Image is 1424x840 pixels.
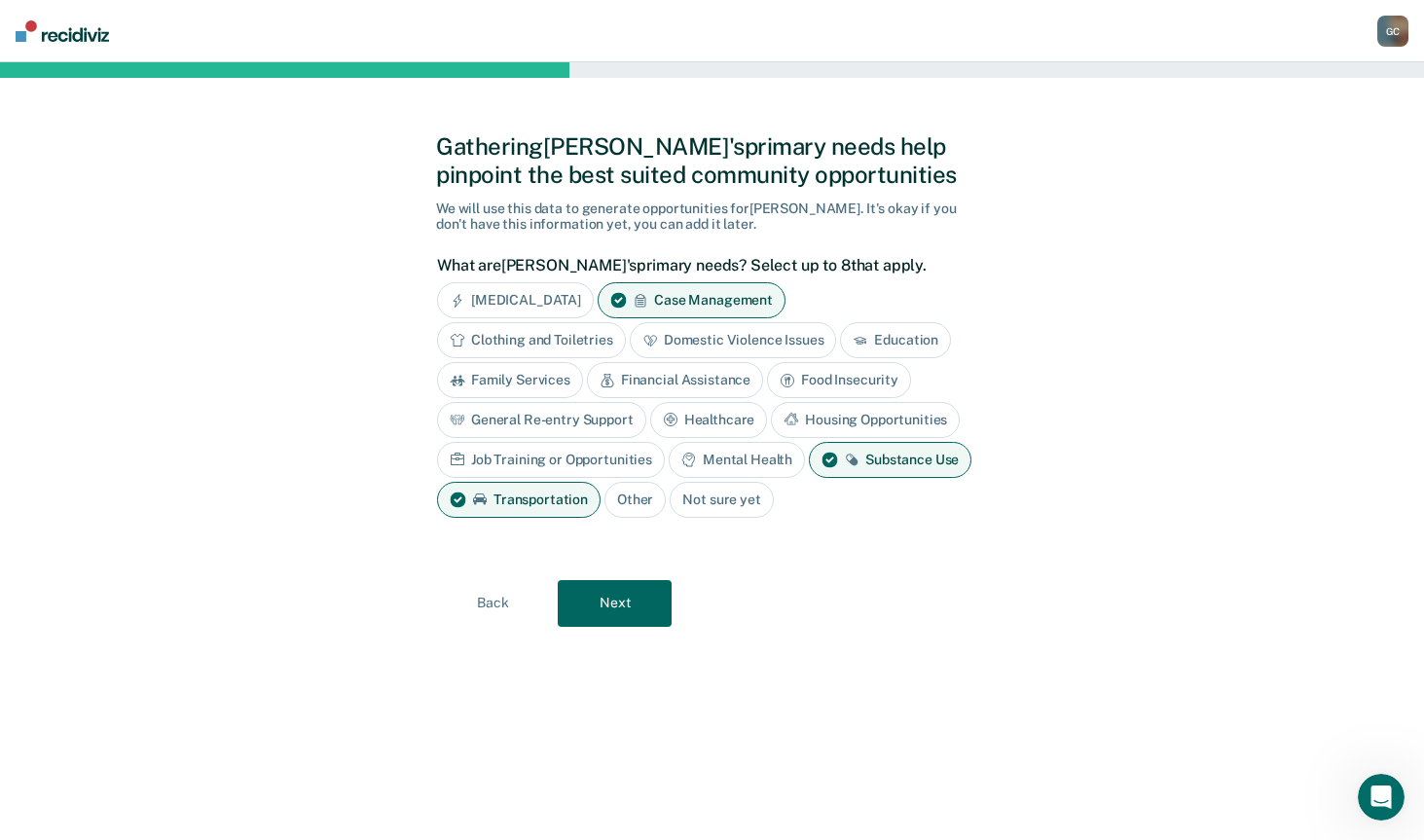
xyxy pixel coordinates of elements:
div: General Re-entry Support [437,402,646,438]
div: Healthcare [650,402,768,438]
div: Financial Assistance [587,362,763,398]
div: We will use this data to generate opportunities for [PERSON_NAME] . It's okay if you don't have t... [436,201,988,234]
div: Family Services [437,362,583,398]
div: Not sure yet [670,482,773,518]
div: Gathering [PERSON_NAME]'s primary needs help pinpoint the best suited community opportunities [436,132,988,189]
button: Back [436,580,550,627]
div: Other [604,482,666,518]
div: Domestic Violence Issues [630,322,837,358]
div: Mental Health [669,442,805,478]
div: Housing Opportunities [771,402,960,438]
div: Job Training or Opportunities [437,442,665,478]
div: Transportation [437,482,601,518]
div: Case Management [598,282,785,318]
div: Food Insecurity [767,362,911,398]
button: Next [558,580,672,627]
div: Substance Use [809,442,971,478]
button: GC [1377,16,1408,47]
div: Clothing and Toiletries [437,322,626,358]
label: What are [PERSON_NAME]'s primary needs? Select up to 8 that apply. [437,256,977,274]
img: Recidiviz [16,20,109,42]
div: Education [840,322,951,358]
div: G C [1377,16,1408,47]
iframe: Intercom live chat [1358,774,1405,821]
div: [MEDICAL_DATA] [437,282,594,318]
